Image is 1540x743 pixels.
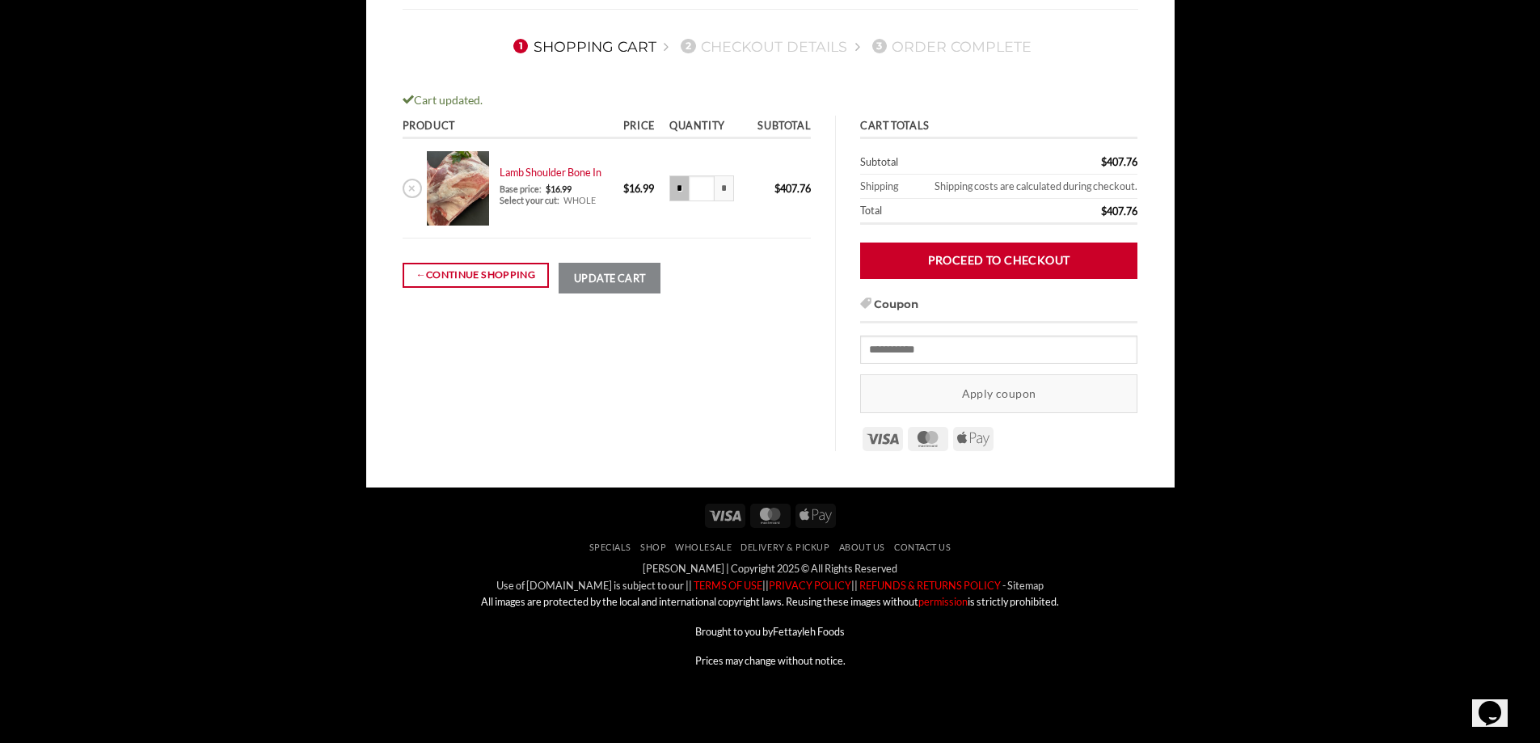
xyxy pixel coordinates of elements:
bdi: 407.76 [774,182,811,195]
th: Cart totals [860,116,1137,139]
div: Cart updated. [403,91,1138,110]
th: Subtotal [860,150,1002,175]
div: Payment icons [860,424,996,451]
dt: Select your cut: [500,195,559,206]
span: $ [1101,155,1107,168]
img: Cart [427,151,489,226]
div: [PERSON_NAME] | Copyright 2025 © All Rights Reserved Use of [DOMAIN_NAME] is subject to our || || || [378,560,1162,669]
p: Brought to you by [378,623,1162,640]
font: REFUNDS & RETURNS POLICY [859,579,1001,592]
td: Shipping costs are calculated during checkout. [908,175,1137,199]
th: Total [860,199,1002,225]
span: 1 [513,39,528,53]
nav: Checkout steps [403,25,1138,67]
a: Remove Lamb Shoulder Bone In from cart [403,179,422,198]
th: Shipping [860,175,908,199]
h3: Coupon [860,296,1137,323]
span: 16.99 [546,184,572,194]
a: 1Shopping Cart [508,38,656,55]
dt: Base price: [500,184,542,195]
a: Lamb Shoulder Bone In [500,166,601,179]
bdi: 16.99 [623,182,654,195]
p: All images are protected by the local and international copyright laws. Reusing these images with... [378,593,1162,610]
iframe: chat widget [1472,678,1524,727]
a: Wholesale [675,542,732,552]
span: $ [623,182,629,195]
th: Product [403,116,618,139]
a: Proceed to checkout [860,242,1137,278]
a: Sitemap [1007,579,1044,592]
a: About Us [839,542,885,552]
a: Specials [589,542,631,552]
a: Contact Us [894,542,951,552]
th: Quantity [665,116,747,139]
div: Payment icons [702,501,838,528]
th: Subtotal [746,116,811,139]
span: 2 [681,39,695,53]
bdi: 407.76 [1101,204,1137,217]
a: PRIVACY POLICY [769,579,851,592]
a: 2Checkout details [676,38,847,55]
button: Apply coupon [860,374,1137,412]
a: REFUNDS & RETURNS POLICY [858,579,1001,592]
a: SHOP [640,542,666,552]
a: TERMS OF USE [692,579,762,592]
p: Prices may change without notice. [378,652,1162,669]
a: Continue shopping [403,263,549,288]
bdi: 407.76 [1101,155,1137,168]
a: Delivery & Pickup [740,542,829,552]
span: $ [1101,204,1107,217]
a: - [1002,579,1006,592]
a: Fettayleh Foods [773,625,845,638]
button: Update cart [559,263,660,293]
font: TERMS OF USE [694,579,762,592]
span: $ [546,184,551,194]
span: ← [416,267,426,283]
a: permission [918,595,968,608]
th: Price [618,116,664,139]
span: $ [774,182,780,195]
